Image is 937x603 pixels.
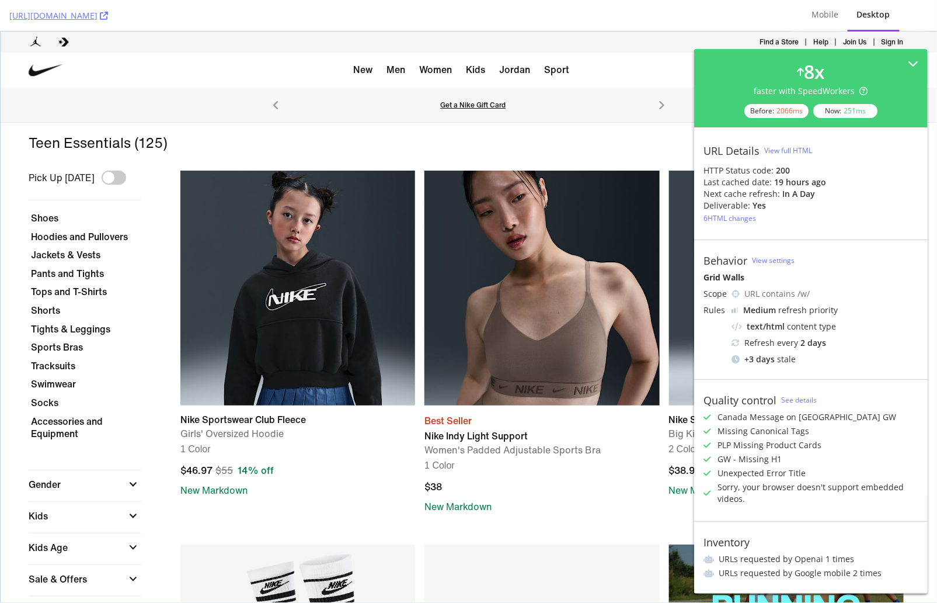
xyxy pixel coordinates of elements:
p: Find a Store [759,5,798,16]
div: Next cache refresh: [703,188,780,200]
span: (125) [130,100,167,122]
a: Nike Sportswear Club Fleece [180,139,414,374]
a: See details [781,395,817,405]
div: Kids Age [28,502,138,530]
div: Now: [813,104,877,118]
div: Inventory [703,536,750,549]
div: Color [28,565,138,593]
li: URLs requested by Google mobile 2 times [703,567,918,579]
div: View full HTML [764,145,812,155]
button: Category for Hoodies and Pullovers [30,199,138,218]
div: content type [732,321,918,332]
p: Sign In [881,5,903,16]
strong: 200 [776,165,790,176]
a: Nike Sportswear [668,139,903,374]
li: URLs requested by Openai 1 times [703,553,918,565]
div: faster with SpeedWorkers [754,85,868,97]
div: Sale & Offers [28,540,130,555]
div: URL Details [703,144,760,157]
a: Get a Nike Gift Card [440,68,506,78]
button: Hide Filters [771,106,854,121]
div: Refresh every [732,337,918,349]
input: Search Products [777,28,849,49]
div: Desktop [857,9,890,20]
button: Category for Swimwear [30,346,138,365]
a: Women [419,30,452,47]
div: Mobile [811,9,838,20]
div: Missing Canonical Tags [717,425,809,437]
div: Grid Walls [703,272,918,283]
button: Category for Shoes [30,181,138,199]
div: Scope [703,288,727,300]
button: Category for Tights & Leggings [30,292,138,310]
img: Nike Sportswear Club Fleece Girls' Oversized Hoodie [180,139,414,374]
div: Gender [28,439,138,467]
div: Pick Up Today [28,139,140,169]
button: Pick Up Today [101,139,126,153]
div: Kids Age [28,509,130,523]
div: Unexpected Error Title [717,467,806,479]
button: Next [631,56,692,91]
a: Sport [544,30,569,47]
button: Category for Shorts [30,273,138,292]
button: Category for Socks [30,365,138,384]
div: Pick Up [DATE] [28,139,94,157]
a: Converse [56,4,70,18]
div: Last cached date: [703,176,772,188]
div: URL contains /w/ [744,288,918,300]
button: 6HTML changes [703,212,756,226]
a: Jordan [28,4,42,18]
nav: Sort By [771,105,908,122]
div: 251 ms [844,106,866,116]
div: text/html [747,321,785,332]
button: View full HTML [764,141,812,160]
div: 19 hours ago [774,176,826,188]
button: Category for Accessories and Equipment [30,384,138,415]
button: Previous [244,56,306,91]
div: Behavior [703,254,747,267]
a: Favorites [863,28,884,49]
div: Sale & Offers [28,533,138,562]
div: 2 days [800,337,826,349]
a: Men [386,30,405,47]
a: Nike Indy Light Support [424,139,659,374]
div: refresh priority [743,304,838,316]
div: GW - Missing H1 [717,453,782,465]
button: Search [756,28,777,49]
div: in a day [782,188,815,200]
div: Kids [28,477,130,491]
a: [URL][DOMAIN_NAME] [9,10,108,22]
a: View settings [752,255,795,265]
div: Kids [28,470,138,498]
a: Bag Items: 0 [887,28,908,49]
div: HTTP Status code: [703,165,918,176]
a: Kids [466,30,485,47]
div: Medium [743,304,776,316]
div: Rules [703,304,727,316]
div: 2066 ms [776,106,803,116]
div: stale [732,354,918,365]
div: + 3 days [744,354,775,365]
div: Yes [753,200,766,212]
span: Sort By [858,106,891,120]
a: Jordan [499,30,530,47]
a: New [353,30,372,47]
div: Before: [744,104,809,118]
p: Join Us [842,5,866,16]
div: Canada Message on [GEOGRAPHIC_DATA] GW [717,411,896,423]
div: PLP Missing Product Cards [717,439,821,451]
p: Help [813,5,828,16]
div: 8 x [804,58,825,85]
div: 6 HTML changes [703,213,756,223]
a: Nike Home Page [28,22,62,56]
button: Category for Tracksuits [30,328,138,347]
h1: Teen Essentials [28,102,771,122]
button: Category for Pants and Tights [30,236,138,255]
span: Hide Filters [771,106,825,120]
div: Gender [28,446,130,460]
img: Nike Indy Light Support Women's Padded Adjustable Sports Bra [424,139,659,374]
div: Quality control [703,394,776,407]
search: Search Nike and Jordan products [756,28,861,49]
div: Sorry, your browser doesn't support embedded videos. [717,481,918,505]
img: j32suk7ufU7viAAAAAElFTkSuQmCC [732,307,739,313]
